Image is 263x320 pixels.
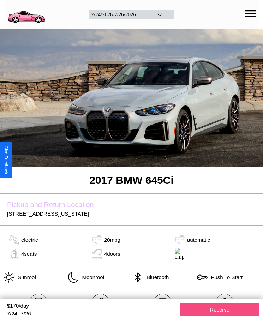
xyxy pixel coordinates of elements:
p: Sunroof [14,272,36,282]
img: gas [7,249,21,259]
img: empty [173,248,187,260]
img: gas [173,235,187,245]
img: door [90,249,104,259]
p: 4 doors [104,249,120,259]
p: automatic [187,235,210,244]
p: 4 seats [21,249,37,259]
button: Reserve [180,303,260,316]
p: Moonroof [79,272,104,282]
div: 7 / 24 / 2026 - 7 / 26 / 2026 [91,12,148,18]
div: Give Feedback [4,146,8,174]
label: Pickup and Return Location [7,201,256,209]
p: Push To Start [208,272,243,282]
p: [STREET_ADDRESS][US_STATE] [7,209,256,218]
img: logo [5,4,47,24]
p: Bluetooth [143,272,169,282]
img: tank [90,235,104,245]
div: 7 / 24 - 7 / 26 [7,310,177,316]
p: 20 mpg [104,235,120,244]
div: $ 170 /day [7,303,177,310]
p: electric [21,235,38,244]
img: gas [7,235,21,245]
